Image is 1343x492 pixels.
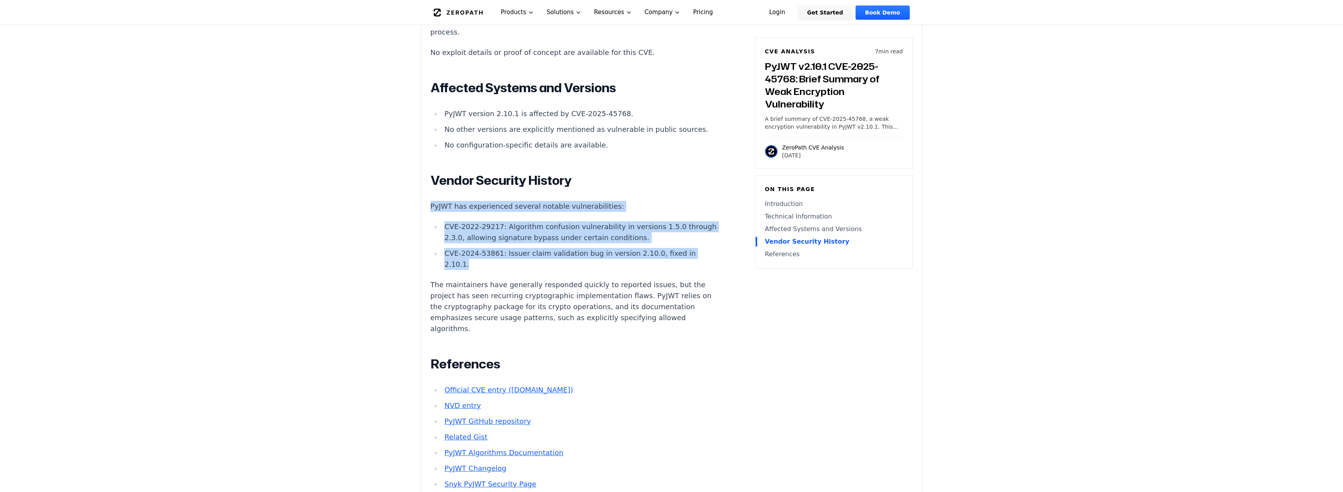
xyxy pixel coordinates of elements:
a: Login [760,5,795,20]
h2: Affected Systems and Versions [431,80,722,96]
a: NVD entry [444,401,481,410]
li: PyJWT version 2.10.1 is affected by CVE-2025-45768. [442,108,722,119]
h6: CVE Analysis [765,47,815,55]
p: 7 min read [875,47,903,55]
h6: On this page [765,185,903,193]
p: A brief summary of CVE-2025-45768, a weak encryption vulnerability in PyJWT v2.10.1. This post co... [765,115,903,131]
li: CVE-2024-53861: Issuer claim validation bug in version 2.10.0, fixed in 2.10.1. [442,248,722,270]
a: Get Started [798,5,852,20]
li: No other versions are explicitly mentioned as vulnerable in public sources. [442,124,722,135]
img: ZeroPath CVE Analysis [765,145,778,158]
a: Snyk PyJWT Security Page [444,480,536,488]
p: [DATE] [782,151,844,159]
a: Official CVE entry ([DOMAIN_NAME]) [444,386,573,394]
li: CVE-2022-29217: Algorithm confusion vulnerability in versions 1.5.0 through 2.3.0, allowing signa... [442,221,722,243]
a: Technical Information [765,212,903,221]
h3: PyJWT v2.10.1 CVE-2025-45768: Brief Summary of Weak Encryption Vulnerability [765,60,903,110]
p: ZeroPath CVE Analysis [782,144,844,151]
a: Introduction [765,199,903,209]
li: No configuration-specific details are available. [442,140,722,151]
p: The maintainers have generally responded quickly to reported issues, but the project has seen rec... [431,279,722,334]
a: PyJWT Changelog [444,464,506,472]
a: Vendor Security History [765,237,903,246]
p: No exploit details or proof of concept are available for this CVE. [431,47,722,58]
p: PyJWT has experienced several notable vulnerabilities: [431,201,722,212]
a: Related Gist [444,433,487,441]
h2: References [431,356,722,372]
a: PyJWT GitHub repository [444,417,531,425]
a: PyJWT Algorithms Documentation [444,448,563,457]
a: References [765,250,903,259]
h2: Vendor Security History [431,173,722,188]
a: Affected Systems and Versions [765,224,903,234]
a: Book Demo [856,5,909,20]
